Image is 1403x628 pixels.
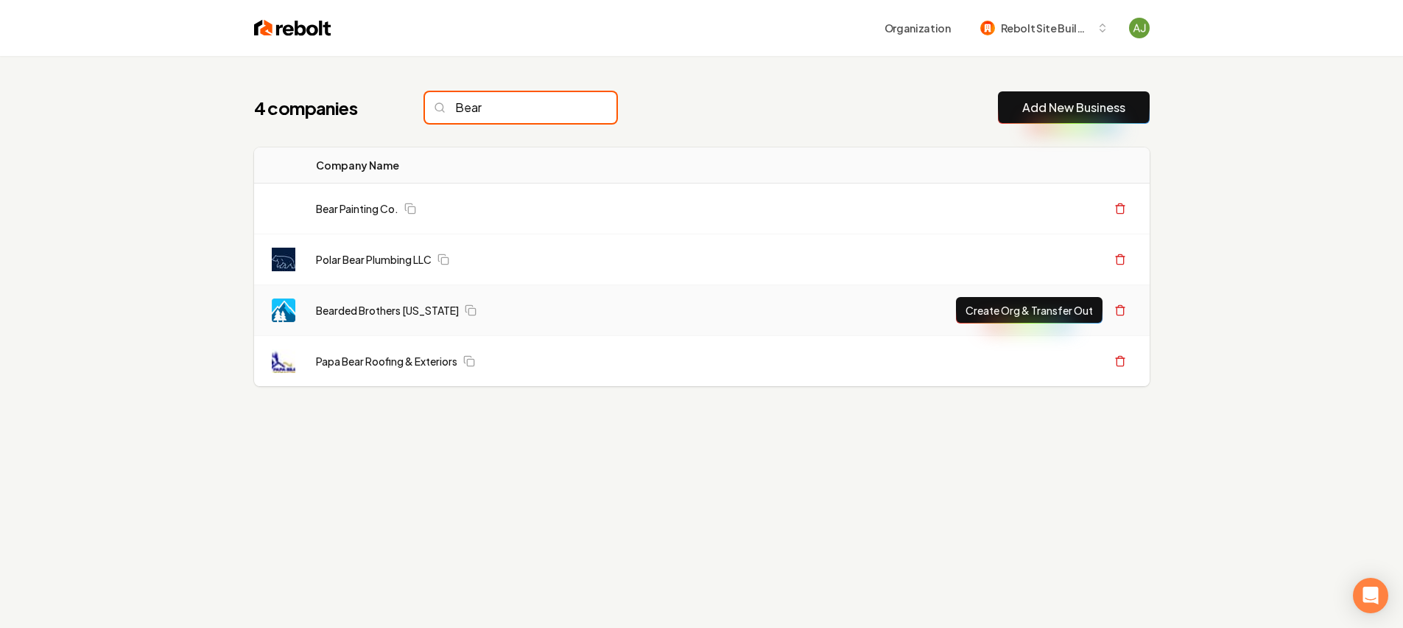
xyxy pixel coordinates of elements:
a: Polar Bear Plumbing LLC [316,252,432,267]
img: Papa Bear Roofing & Exteriors logo [272,349,295,373]
a: Bearded Brothers [US_STATE] [316,303,459,318]
img: Bearded Brothers Alaska logo [272,299,295,322]
a: Papa Bear Roofing & Exteriors [316,354,457,369]
input: Search... [425,92,616,123]
img: Rebolt Logo [254,18,331,38]
img: Rebolt Site Builder [980,21,995,35]
th: Company Name [304,147,703,184]
div: Open Intercom Messenger [1353,578,1388,613]
a: Bear Painting Co. [316,201,398,216]
button: Open user button [1129,18,1150,38]
img: Polar Bear Plumbing LLC logo [272,248,295,271]
button: Create Org & Transfer Out [956,297,1103,324]
img: AJ Nimeh [1129,18,1150,38]
button: Add New Business [998,91,1150,124]
h1: 4 companies [254,96,395,119]
a: Add New Business [1022,99,1125,116]
button: Organization [876,15,960,41]
span: Rebolt Site Builder [1001,21,1091,36]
